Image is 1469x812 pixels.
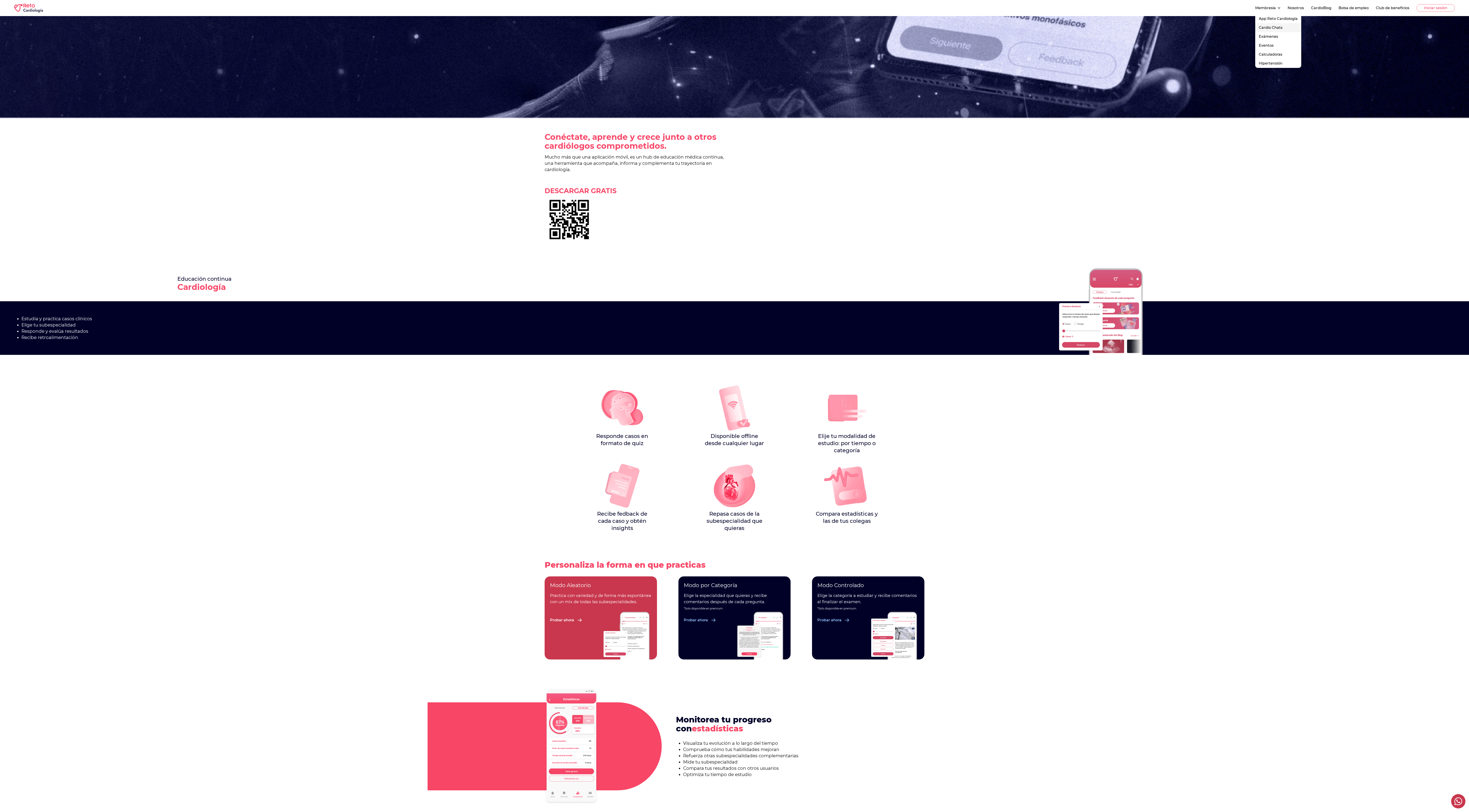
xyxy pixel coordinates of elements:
[676,715,772,733] span: Monitorea tu progreso con
[736,610,785,659] img: feature
[598,383,647,433] img: feature
[683,753,924,759] li: Refuerza otras subespecialidades complementarias
[545,195,594,244] img: App Store
[692,724,743,733] span: estadísticas
[817,607,919,610] p: *Solo disponible en premium.
[595,433,649,447] p: Responde casos en formato de quiz
[684,617,708,623] p: Probar ahora
[684,607,785,610] p: *Solo disponible en premium.
[710,461,759,510] img: feature
[1376,5,1409,11] button: Club de beneficios
[817,617,849,623] button: Probar ahora
[870,610,919,659] img: feature
[710,383,759,433] img: feature
[602,610,651,659] img: feature
[684,592,785,605] p: Elige la especialidad que quieras y recibe comentarios después de cada pregunta.
[1255,5,1280,11] button: Membresía
[817,592,919,605] p: Elige la categoría a estudiar y recibe comentarios al finalizar el examen.
[683,759,924,765] li: Mide tu subespecialidad
[1339,5,1369,11] button: Bolsa de empleo
[817,582,919,589] h4: Modo Controlado
[545,688,598,805] img: feature
[1288,5,1304,11] button: Nosotros
[1255,41,1301,50] a: Eventos
[1255,32,1301,41] div: Exámenes
[703,433,766,447] p: Disponible offline desde cualquier lugar
[738,132,924,237] iframe: YouTube Video
[550,617,582,623] button: Probar ahora
[1417,4,1455,12] button: Iniciar sesión
[816,433,878,454] p: Elije tu modalidad de estudio: por tiempo o categoría
[1255,59,1301,68] a: Hipertensión
[822,383,871,433] img: feature
[822,461,871,510] img: feature
[550,582,652,589] h4: Modo Aleatorio
[21,334,720,341] li: Recibe retroalimentación
[816,510,878,525] p: Compara estadísticas y las de tus colegas
[21,328,720,334] li: Responde y evalúa resultados
[1057,266,1146,355] img: app
[684,582,785,589] h4: Modo por Categoría
[21,322,720,328] li: Elige tu subespecialidad
[817,617,866,623] a: Probar ahora
[683,765,924,771] li: Compara tus resultados con otros usuarios
[545,187,731,195] p: DESCARGAR GRATIS
[550,617,574,623] p: Probar ahora
[545,154,731,173] p: Mucho más que una aplicación móvil, es un hub de educación médica continua, una herramienta qu...
[683,771,924,778] li: Optimiza tu tiempo de estudio
[684,617,716,623] button: Probar ahora
[683,746,924,753] li: Comprueba cómo tus habilidades mejoran
[1255,14,1301,23] a: App Reto Cardiología
[684,617,733,623] a: Probar ahora
[545,132,731,150] h1: Conéctate, aprende y crece junto a otros cardiólogos comprometidos.
[1311,5,1331,11] button: CardioBlog
[683,740,924,746] li: Visualiza tu evolución a lo largo del tiempo
[21,316,720,322] li: Estudia y practica casos clínicos
[817,617,842,623] p: Probar ahora
[598,461,647,510] img: feature
[703,510,766,532] p: Repasa casos de la subespecialidad que quieras
[1255,50,1301,59] a: Calculadoras
[1255,23,1301,32] a: Cardio Chats
[177,275,557,283] p: Educación continua
[591,510,653,532] p: Recibe fedback de cada caso y obtén insights
[14,4,43,13] img: RETO Cardio Logo
[550,592,652,605] p: Practica con variedad y de forma más espontánea con un mix de todas las subespecialidades.
[545,560,924,569] h2: Personaliza la forma en que practicas
[177,283,557,291] h2: Cardiología
[550,617,599,623] a: Probar ahora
